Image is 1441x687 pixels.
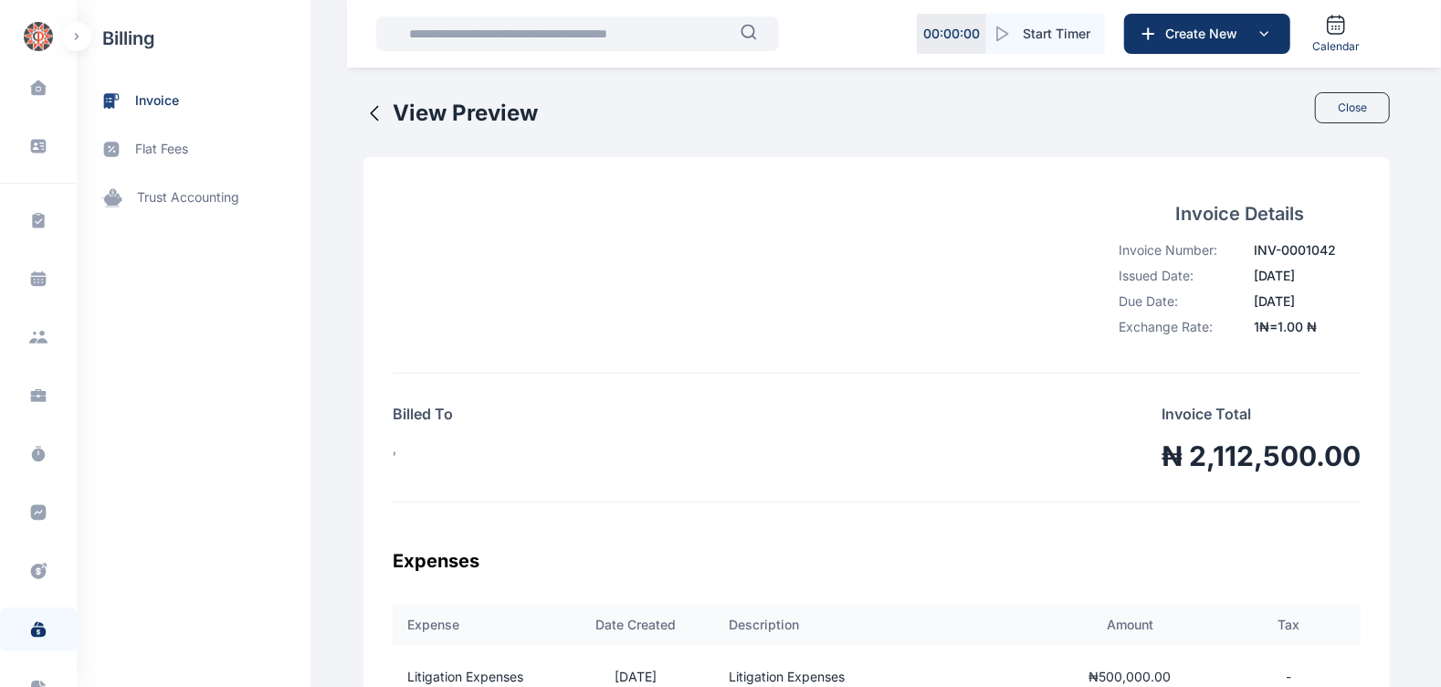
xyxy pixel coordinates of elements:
[1312,39,1360,54] span: Calendar
[1162,439,1361,472] h1: ₦ 2,112,500.00
[986,14,1105,54] button: Start Timer
[1254,292,1361,311] div: [DATE]
[1023,25,1090,43] span: Start Timer
[707,605,1042,645] th: Description
[1217,605,1361,645] th: Tax
[1119,201,1361,227] h4: Invoice Details
[393,439,453,458] p: ,
[393,99,538,128] h2: View Preview
[1119,241,1243,259] div: Invoice Number:
[1119,292,1243,311] div: Due Date:
[393,605,565,645] th: Expense
[1254,267,1361,285] div: [DATE]
[393,546,1361,576] h3: Expenses
[1158,25,1253,43] span: Create New
[1162,403,1361,425] p: Invoice Total
[77,77,310,125] a: invoice
[77,125,310,174] a: flat fees
[1305,6,1367,61] a: Calendar
[1254,241,1361,259] div: INV-0001042
[1119,267,1243,285] div: Issued Date:
[393,403,453,425] h4: Billed To
[1119,318,1243,336] div: Exchange Rate:
[135,91,179,111] span: invoice
[1124,14,1290,54] button: Create New
[1043,605,1217,645] th: Amount
[1254,318,1361,336] div: 1 ₦ = 1.00 ₦
[1338,100,1367,115] p: Close
[77,174,310,222] a: trust accounting
[135,140,188,159] span: flat fees
[923,25,980,43] p: 00 : 00 : 00
[137,188,239,207] span: trust accounting
[565,605,708,645] th: Date Created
